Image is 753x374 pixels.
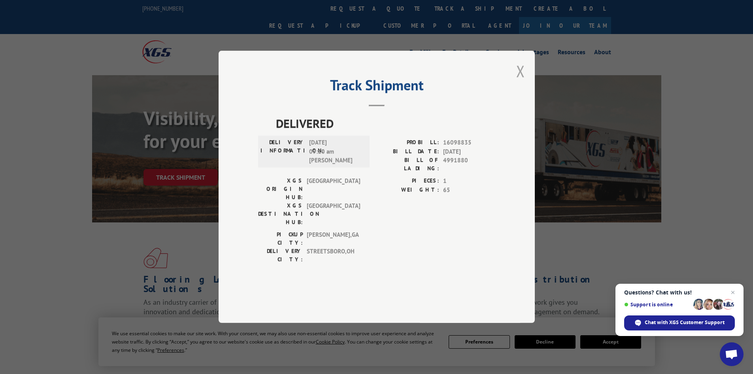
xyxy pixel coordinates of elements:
[720,342,744,366] div: Open chat
[377,147,439,156] label: BILL DATE:
[645,319,725,326] span: Chat with XGS Customer Support
[258,231,303,247] label: PICKUP CITY:
[624,289,735,296] span: Questions? Chat with us!
[516,61,525,82] button: Close modal
[258,202,303,227] label: XGS DESTINATION HUB:
[443,139,495,148] span: 16098835
[624,302,691,308] span: Support is online
[307,202,360,227] span: [GEOGRAPHIC_DATA]
[728,288,738,297] span: Close chat
[377,186,439,195] label: WEIGHT:
[443,156,495,173] span: 4991880
[377,156,439,173] label: BILL OF LADING:
[307,177,360,202] span: [GEOGRAPHIC_DATA]
[377,139,439,148] label: PROBILL:
[307,231,360,247] span: [PERSON_NAME] , GA
[260,139,305,165] label: DELIVERY INFORMATION:
[377,177,439,186] label: PIECES:
[309,139,362,165] span: [DATE] 09:10 am [PERSON_NAME]
[443,177,495,186] span: 1
[307,247,360,264] span: STREETSBORO , OH
[624,315,735,330] div: Chat with XGS Customer Support
[443,147,495,156] span: [DATE]
[443,186,495,195] span: 65
[276,115,495,133] span: DELIVERED
[258,80,495,95] h2: Track Shipment
[258,247,303,264] label: DELIVERY CITY:
[258,177,303,202] label: XGS ORIGIN HUB:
